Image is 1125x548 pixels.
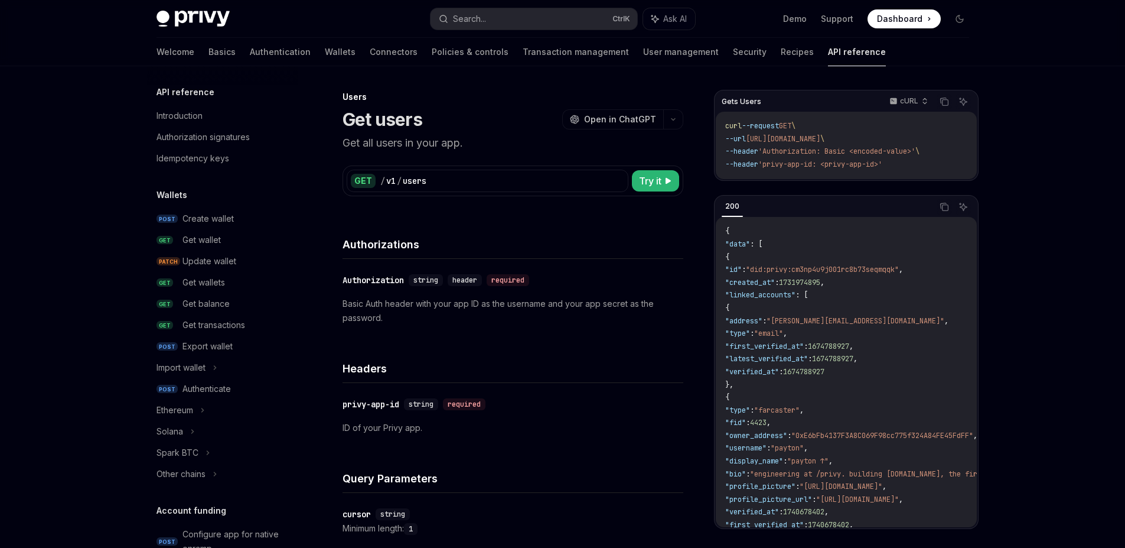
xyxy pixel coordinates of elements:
[725,469,746,479] span: "bio"
[725,303,729,313] span: {
[182,382,231,396] div: Authenticate
[787,456,829,466] span: "payton ↑"
[883,92,933,112] button: cURL
[725,431,787,440] span: "owner_address"
[453,12,486,26] div: Search...
[725,239,750,249] span: "data"
[746,265,899,274] span: "did:privy:cm3np4u9j001rc8b73seqmqqk"
[877,13,922,25] span: Dashboard
[643,8,695,30] button: Ask AI
[725,406,750,415] span: "type"
[733,38,767,66] a: Security
[804,443,808,453] span: ,
[182,212,234,226] div: Create wallet
[156,385,178,394] span: POST
[370,38,418,66] a: Connectors
[156,130,250,144] div: Authorization signatures
[750,418,767,427] span: 4423
[250,38,311,66] a: Authentication
[725,316,762,326] span: "address"
[804,520,808,530] span: :
[795,290,808,300] span: : [
[725,278,775,287] span: "created_at"
[487,274,529,286] div: required
[725,121,742,131] span: curl
[779,121,791,131] span: GET
[343,109,422,130] h1: Get users
[432,38,508,66] a: Policies & controls
[156,38,194,66] a: Welcome
[156,446,198,460] div: Spark BTC
[725,147,758,156] span: --header
[386,175,396,187] div: v1
[147,105,298,127] a: Introduction
[725,342,804,351] span: "first_verified_at"
[779,367,783,377] span: :
[758,147,915,156] span: 'Authorization: Basic <encoded-value>'
[899,495,903,504] span: ,
[156,321,173,330] span: GET
[973,431,977,440] span: ,
[343,91,683,103] div: Users
[800,406,804,415] span: ,
[156,537,178,546] span: POST
[208,38,236,66] a: Basics
[800,482,882,491] span: "[URL][DOMAIN_NAME]"
[791,121,795,131] span: \
[351,174,376,188] div: GET
[899,265,903,274] span: ,
[771,443,804,453] span: "payton"
[725,160,758,169] span: --header
[725,456,783,466] span: "display_name"
[147,293,298,314] a: GETGet balance
[156,504,226,518] h5: Account funding
[343,135,683,151] p: Get all users in your app.
[725,520,804,530] span: "first_verified_at"
[409,400,433,409] span: string
[343,398,399,410] div: privy-app-id
[147,336,298,357] a: POSTExport wallet
[750,329,754,338] span: :
[725,507,779,517] span: "verified_at"
[156,361,206,375] div: Import wallet
[156,11,230,27] img: dark logo
[397,175,402,187] div: /
[767,443,771,453] span: :
[767,418,771,427] span: ,
[343,421,683,435] p: ID of your Privy app.
[779,507,783,517] span: :
[956,94,971,109] button: Ask AI
[380,510,405,519] span: string
[147,229,298,251] a: GETGet wallet
[829,456,833,466] span: ,
[643,38,719,66] a: User management
[882,482,886,491] span: ,
[849,342,853,351] span: ,
[725,495,812,504] span: "profile_picture_url"
[156,403,193,417] div: Ethereum
[156,236,173,245] span: GET
[156,85,214,99] h5: API reference
[156,300,173,309] span: GET
[156,257,180,266] span: PATCH
[156,109,203,123] div: Introduction
[639,174,661,188] span: Try it
[824,507,829,517] span: ,
[156,278,173,287] span: GET
[147,251,298,272] a: PATCHUpdate wallet
[156,342,178,351] span: POST
[725,226,729,236] span: {
[156,151,229,166] div: Idempotency keys
[147,314,298,336] a: GETGet transactions
[783,329,787,338] span: ,
[413,275,438,285] span: string
[950,9,969,28] button: Toggle dark mode
[795,482,800,491] span: :
[632,170,679,192] button: Try it
[182,275,225,290] div: Get wallets
[443,398,485,410] div: required
[343,471,683,487] h4: Query Parameters
[452,275,477,285] span: header
[147,127,298,148] a: Authorization signatures
[562,109,663,129] button: Open in ChatGPT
